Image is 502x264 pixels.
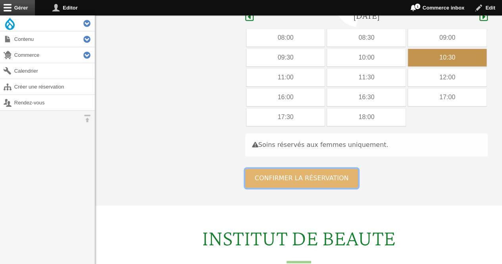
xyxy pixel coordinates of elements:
[246,69,325,86] div: 11:00
[327,89,406,106] div: 16:30
[246,89,325,106] div: 16:00
[353,10,380,21] h4: [DATE]
[327,49,406,66] div: 10:00
[327,29,406,46] div: 08:30
[246,29,325,46] div: 08:00
[246,108,325,126] div: 17:30
[408,49,487,66] div: 10:30
[414,3,421,10] span: 1
[408,69,487,86] div: 12:00
[327,69,406,86] div: 11:30
[327,108,406,126] div: 18:00
[408,29,487,46] div: 09:00
[408,89,487,106] div: 17:00
[100,225,497,263] h2: INSTITUT DE BEAUTE
[245,133,488,156] div: Soins réservés aux femmes uniquement.
[246,49,325,66] div: 09:30
[245,169,358,188] button: Confirmer la réservation
[79,111,95,126] button: Orientation horizontale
